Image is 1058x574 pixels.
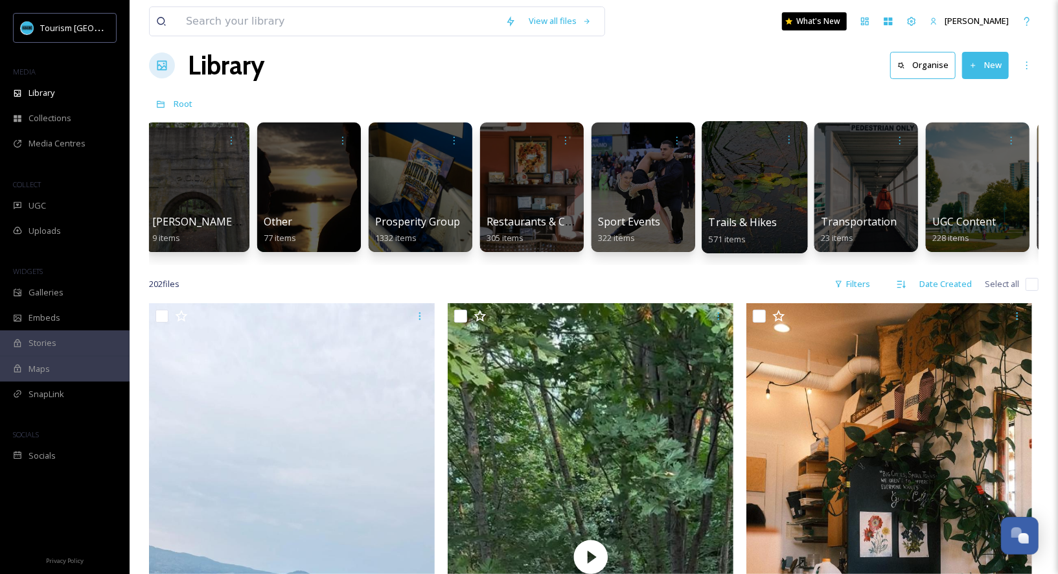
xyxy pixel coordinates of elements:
[174,96,192,111] a: Root
[932,216,996,244] a: UGC Content228 items
[821,232,853,244] span: 23 items
[46,552,84,568] a: Privacy Policy
[40,21,156,34] span: Tourism [GEOGRAPHIC_DATA]
[375,216,460,244] a: Prosperity Group1332 items
[152,232,180,244] span: 9 items
[709,233,746,244] span: 571 items
[923,8,1015,34] a: [PERSON_NAME]
[29,225,61,237] span: Uploads
[821,216,897,244] a: Transportation23 items
[1001,517,1039,555] button: Open Chat
[890,52,956,78] button: Organise
[13,67,36,76] span: MEDIA
[828,271,877,297] div: Filters
[375,232,417,244] span: 1332 items
[598,216,660,244] a: Sport Events322 items
[13,266,43,276] span: WIDGETS
[29,286,63,299] span: Galleries
[29,337,56,349] span: Stories
[985,278,1019,290] span: Select all
[149,278,179,290] span: 202 file s
[152,216,281,244] a: [PERSON_NAME]'s Photos9 items
[375,214,460,229] span: Prosperity Group
[264,216,296,244] a: Other77 items
[264,232,296,244] span: 77 items
[522,8,598,34] a: View all files
[179,7,499,36] input: Search your library
[46,557,84,565] span: Privacy Policy
[29,200,46,212] span: UGC
[890,52,962,78] a: Organise
[29,87,54,99] span: Library
[962,52,1009,78] button: New
[709,215,777,229] span: Trails & Hikes
[29,137,86,150] span: Media Centres
[264,214,292,229] span: Other
[21,21,34,34] img: tourism_nanaimo_logo.jpeg
[487,216,652,244] a: Restaurants & Cafes (by business)305 items
[782,12,847,30] a: What's New
[29,112,71,124] span: Collections
[29,388,64,400] span: SnapLink
[29,312,60,324] span: Embeds
[598,232,635,244] span: 322 items
[13,179,41,189] span: COLLECT
[487,232,523,244] span: 305 items
[932,232,969,244] span: 228 items
[598,214,660,229] span: Sport Events
[29,363,50,375] span: Maps
[174,98,192,109] span: Root
[487,214,652,229] span: Restaurants & Cafes (by business)
[152,214,281,229] span: [PERSON_NAME]'s Photos
[945,15,1009,27] span: [PERSON_NAME]
[932,214,996,229] span: UGC Content
[188,46,264,85] a: Library
[13,430,39,439] span: SOCIALS
[913,271,978,297] div: Date Created
[821,214,897,229] span: Transportation
[709,216,777,245] a: Trails & Hikes571 items
[29,450,56,462] span: Socials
